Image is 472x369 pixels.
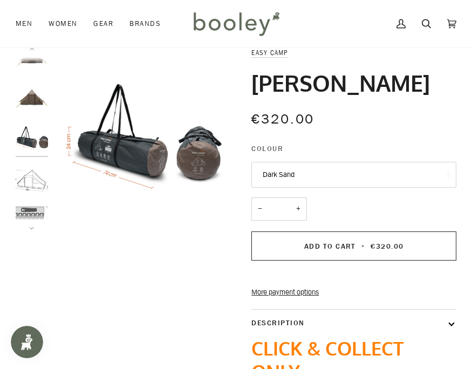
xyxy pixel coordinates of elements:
[16,122,48,155] img: Easy Camp Orsa Cabin Dark Sand - Booley Galway
[93,18,113,29] span: Gear
[16,18,32,29] span: Men
[53,47,236,230] img: Easy Camp Orsa Cabin Dark Sand - Booley Galway
[304,241,356,251] span: Add to Cart
[49,18,77,29] span: Women
[251,197,307,221] input: Quantity
[16,81,48,114] img: Easy Camp Orsa Cabin Dark Sand - Booley Galway
[16,205,48,237] img: Easy Camp Orsa Cabin - Booley Galway
[290,197,307,221] button: +
[251,110,314,128] span: €320.00
[11,326,43,358] iframe: Button to open loyalty program pop-up
[251,69,430,97] h1: [PERSON_NAME]
[251,162,456,188] button: Dark Sand
[129,18,161,29] span: Brands
[358,241,368,251] span: •
[251,48,288,57] a: Easy Camp
[16,164,48,196] img: Easy Camp Orsa Cabin - Booley Galway
[251,310,456,337] button: Description
[189,8,283,39] img: Booley
[251,197,269,221] button: −
[251,287,456,298] a: More payment options
[371,241,403,251] span: €320.00
[251,231,456,261] button: Add to Cart • €320.00
[251,143,283,154] span: Colour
